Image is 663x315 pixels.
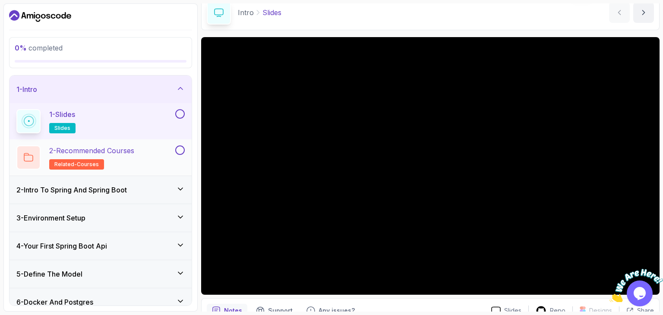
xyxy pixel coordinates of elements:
[609,261,663,302] iframe: chat widget
[15,44,27,52] span: 0 %
[238,7,254,18] p: Intro
[224,306,242,315] p: Notes
[16,109,185,133] button: 1-Slidesslides
[16,84,37,94] h3: 1 - Intro
[504,306,521,315] p: Slides
[262,7,281,18] p: Slides
[619,306,654,315] button: Share
[16,269,82,279] h3: 5 - Define The Model
[9,232,192,260] button: 4-Your First Spring Boot Api
[16,145,185,170] button: 2-Recommended Coursesrelated-courses
[268,306,293,315] p: Support
[15,44,63,52] span: completed
[633,2,654,23] button: next content
[9,176,192,204] button: 2-Intro To Spring And Spring Boot
[550,306,565,315] p: Repo
[319,306,355,315] p: Any issues?
[54,125,70,132] span: slides
[49,109,75,120] p: 1 - Slides
[609,2,630,23] button: previous content
[49,145,134,156] p: 2 - Recommended Courses
[9,9,71,23] a: Dashboard
[16,185,127,195] h3: 2 - Intro To Spring And Spring Boot
[16,213,85,223] h3: 3 - Environment Setup
[637,306,654,315] p: Share
[589,306,612,315] p: Designs
[54,161,99,168] span: related-courses
[16,297,93,307] h3: 6 - Docker And Postgres
[16,241,107,251] h3: 4 - Your First Spring Boot Api
[9,204,192,232] button: 3-Environment Setup
[9,76,192,103] button: 1-Intro
[9,260,192,288] button: 5-Define The Model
